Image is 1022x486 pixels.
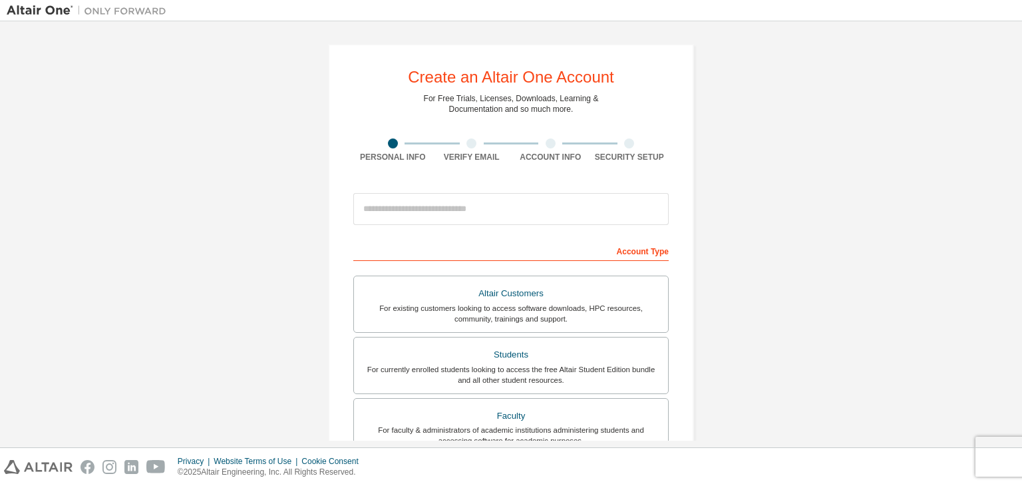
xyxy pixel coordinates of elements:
[353,152,432,162] div: Personal Info
[124,460,138,474] img: linkedin.svg
[4,460,73,474] img: altair_logo.svg
[511,152,590,162] div: Account Info
[81,460,94,474] img: facebook.svg
[362,346,660,364] div: Students
[362,303,660,324] div: For existing customers looking to access software downloads, HPC resources, community, trainings ...
[424,93,599,115] div: For Free Trials, Licenses, Downloads, Learning & Documentation and so much more.
[362,407,660,425] div: Faculty
[178,467,367,478] p: © 2025 Altair Engineering, Inc. All Rights Reserved.
[102,460,116,474] img: instagram.svg
[178,456,214,467] div: Privacy
[590,152,669,162] div: Security Setup
[214,456,301,467] div: Website Terms of Use
[362,284,660,303] div: Altair Customers
[301,456,366,467] div: Cookie Consent
[408,69,614,85] div: Create an Altair One Account
[362,364,660,385] div: For currently enrolled students looking to access the free Altair Student Edition bundle and all ...
[146,460,166,474] img: youtube.svg
[432,152,512,162] div: Verify Email
[362,425,660,446] div: For faculty & administrators of academic institutions administering students and accessing softwa...
[353,240,669,261] div: Account Type
[7,4,173,17] img: Altair One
